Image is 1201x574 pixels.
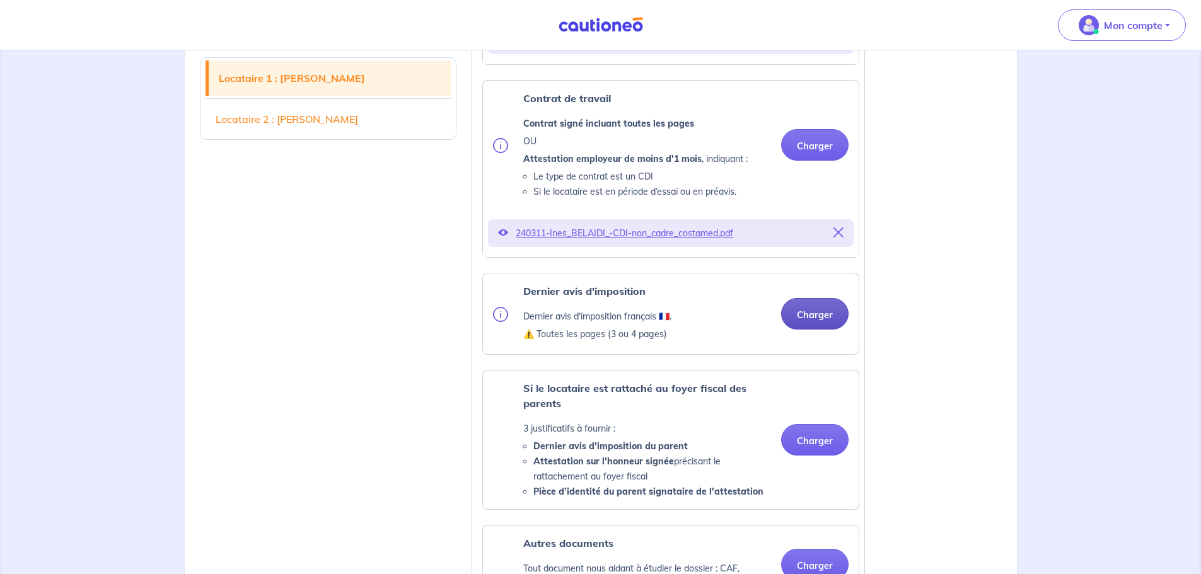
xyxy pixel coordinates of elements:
li: précisant le rattachement au foyer fiscal [533,454,771,484]
a: Locataire 1 : [PERSON_NAME] [209,60,451,96]
strong: Pièce d’identité du parent signataire de l'attestation [533,486,763,497]
button: illu_account_valid_menu.svgMon compte [1058,9,1186,41]
a: Locataire 2 : [PERSON_NAME] [206,101,451,137]
p: 3 justificatifs à fournir : [523,421,771,436]
p: , indiquant : [523,151,748,166]
button: Voir [498,224,508,242]
p: ⚠️ Toutes les pages (3 ou 4 pages) [523,326,671,342]
button: Charger [781,424,849,456]
button: Charger [781,298,849,330]
p: Mon compte [1104,18,1163,33]
p: OU [523,134,748,149]
button: Supprimer [833,224,844,242]
div: categoryName: tax-assessment, userCategory: cdi [482,273,859,355]
div: categoryName: employment-contract, userCategory: cdi [482,80,859,258]
div: categoryName: parental-tax-assessment, userCategory: cdi [482,370,859,510]
button: Charger [781,129,849,161]
img: illu_account_valid_menu.svg [1079,15,1099,35]
strong: Autres documents [523,537,613,549]
img: info.svg [493,138,508,153]
strong: Contrat de travail [523,92,611,105]
strong: Attestation employeur de moins d'1 mois [523,153,702,164]
img: Cautioneo [554,17,648,33]
img: info.svg [493,307,508,322]
p: 240311-Ines_BELAIDI_-CDI-non_cadre_costamed.pdf [516,224,826,242]
strong: Contrat signé incluant toutes les pages [523,118,694,129]
strong: Dernier avis d'imposition [523,285,646,297]
li: Si le locataire est en période d’essai ou en préavis. [533,184,748,199]
p: Dernier avis d'imposition français 🇫🇷. [523,309,671,324]
strong: Dernier avis d'imposition du parent [533,440,688,452]
strong: Si le locataire est rattaché au foyer fiscal des parents [523,382,746,410]
strong: Attestation sur l'honneur signée [533,456,674,467]
li: Le type de contrat est un CDI [533,169,748,184]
